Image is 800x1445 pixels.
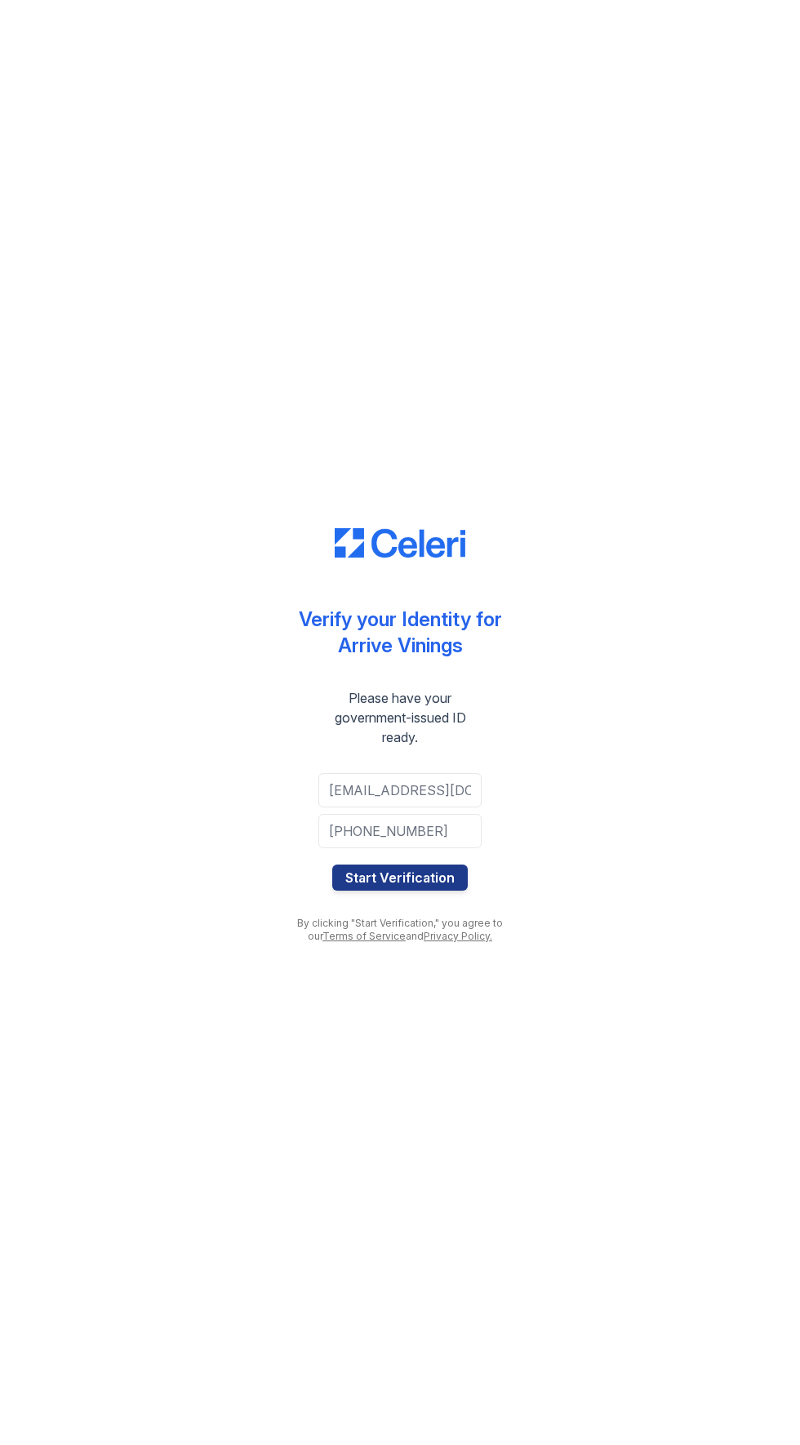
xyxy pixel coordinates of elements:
[335,528,465,558] img: CE_Logo_Blue-a8612792a0a2168367f1c8372b55b34899dd931a85d93a1a3d3e32e68fde9ad4.png
[286,688,514,747] div: Please have your government-issued ID ready.
[299,607,502,659] div: Verify your Identity for Arrive Vinings
[332,865,468,891] button: Start Verification
[731,1380,784,1429] iframe: chat widget
[424,930,492,942] a: Privacy Policy.
[286,917,514,943] div: By clicking "Start Verification," you agree to our and
[318,814,482,848] input: Phone
[318,773,482,807] input: Email
[322,930,406,942] a: Terms of Service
